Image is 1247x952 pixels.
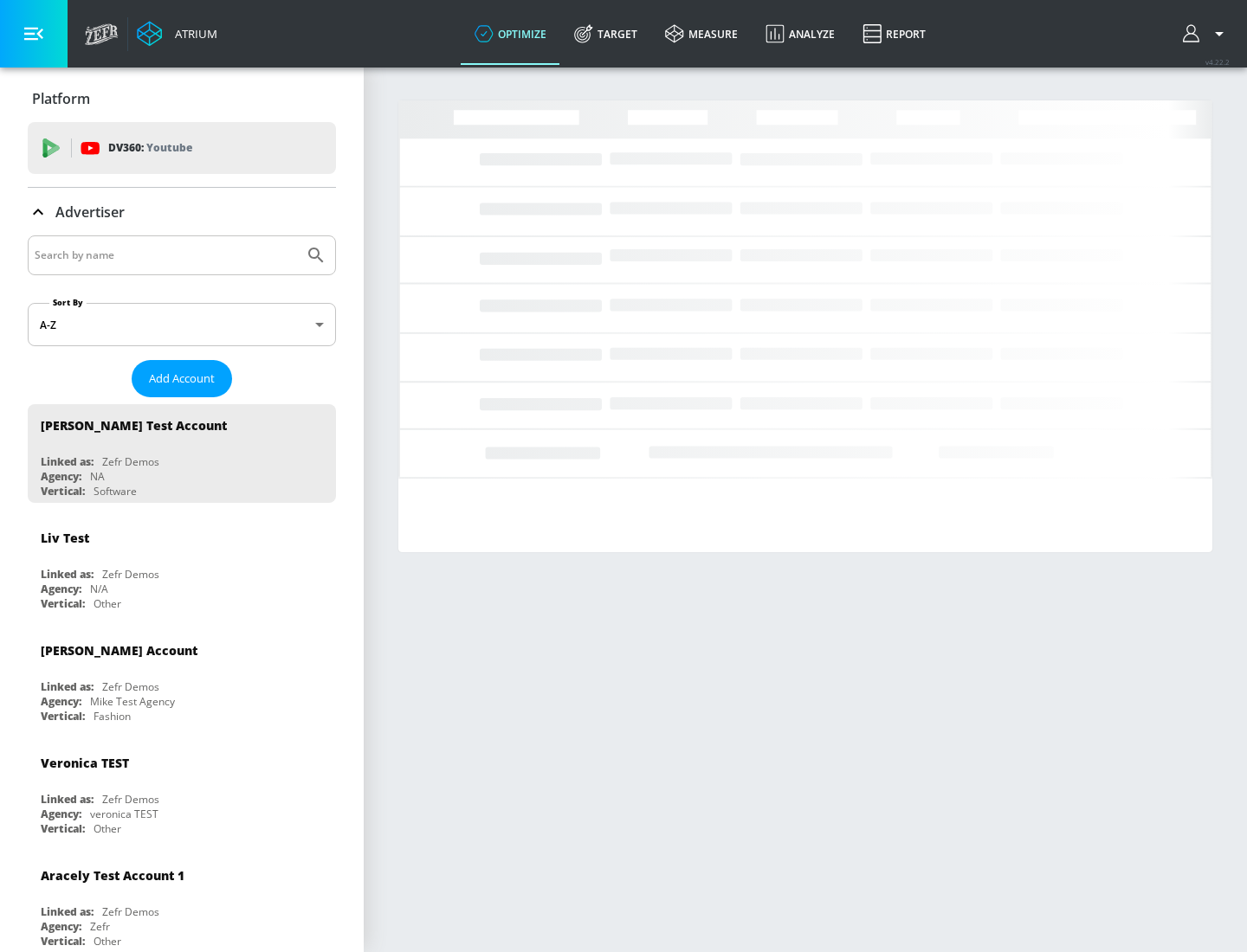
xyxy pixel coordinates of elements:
[41,567,94,582] div: Linked as:
[1205,57,1230,67] span: v 4.22.2
[28,629,336,728] div: [PERSON_NAME] AccountLinked as:Zefr DemosAgency:Mike Test AgencyVertical:Fashion
[28,74,336,123] div: Platform
[168,26,217,42] div: Atrium
[41,919,81,934] div: Agency:
[41,904,94,919] div: Linked as:
[90,582,108,596] div: N/A
[108,138,192,158] p: DV360:
[28,303,336,346] div: A-Z
[41,867,184,884] div: Aracely Test Account 1
[651,3,752,65] a: measure
[41,454,94,469] div: Linked as:
[94,821,121,836] div: Other
[41,694,81,709] div: Agency:
[102,904,159,919] div: Zefr Demos
[149,369,215,389] span: Add Account
[90,807,158,821] div: veronica TEST
[49,297,87,308] label: Sort By
[102,567,159,582] div: Zefr Demos
[41,821,85,836] div: Vertical:
[560,3,651,65] a: Target
[41,709,85,724] div: Vertical:
[94,709,131,724] div: Fashion
[28,404,336,503] div: [PERSON_NAME] Test AccountLinked as:Zefr DemosAgency:NAVertical:Software
[28,517,336,615] div: Liv TestLinked as:Zefr DemosAgency:N/AVertical:Other
[41,934,85,949] div: Vertical:
[55,203,125,222] p: Advertiser
[41,484,85,499] div: Vertical:
[102,679,159,694] div: Zefr Demos
[41,417,227,434] div: [PERSON_NAME] Test Account
[461,3,560,65] a: optimize
[137,21,217,47] a: Atrium
[94,484,137,499] div: Software
[28,742,336,840] div: Veronica TESTLinked as:Zefr DemosAgency:veronica TESTVertical:Other
[752,3,849,65] a: Analyze
[132,360,232,397] button: Add Account
[41,807,81,821] div: Agency:
[94,596,121,611] div: Other
[41,792,94,807] div: Linked as:
[28,188,336,236] div: Advertiser
[41,755,129,771] div: Veronica TEST
[32,89,90,108] p: Platform
[102,454,159,469] div: Zefr Demos
[41,642,197,659] div: [PERSON_NAME] Account
[102,792,159,807] div: Zefr Demos
[41,596,85,611] div: Vertical:
[41,469,81,484] div: Agency:
[90,919,110,934] div: Zefr
[41,679,94,694] div: Linked as:
[28,122,336,174] div: DV360: Youtube
[94,934,121,949] div: Other
[146,138,192,157] p: Youtube
[41,530,89,546] div: Liv Test
[90,469,105,484] div: NA
[41,582,81,596] div: Agency:
[35,244,297,267] input: Search by name
[90,694,175,709] div: Mike Test Agency
[849,3,940,65] a: Report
